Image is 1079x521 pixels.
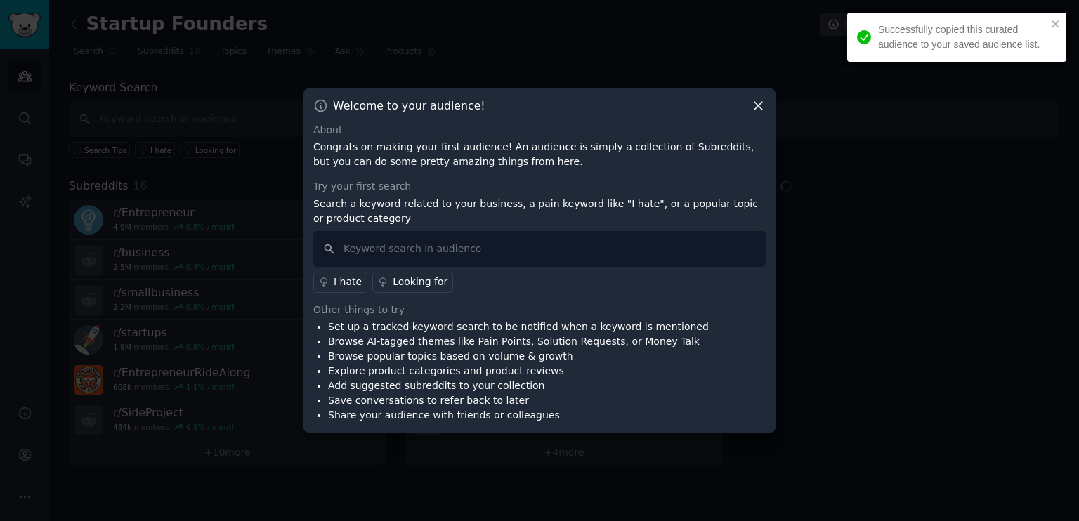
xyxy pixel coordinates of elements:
li: Browse popular topics based on volume & growth [328,349,709,364]
a: I hate [313,272,367,293]
li: Add suggested subreddits to your collection [328,378,709,393]
input: Keyword search in audience [313,231,766,267]
li: Share your audience with friends or colleagues [328,408,709,423]
div: About [313,123,766,138]
h3: Welcome to your audience! [333,98,485,113]
div: Successfully copied this curated audience to your saved audience list. [878,22,1047,52]
p: Congrats on making your first audience! An audience is simply a collection of Subreddits, but you... [313,140,766,169]
p: Search a keyword related to your business, a pain keyword like "I hate", or a popular topic or pr... [313,197,766,226]
li: Set up a tracked keyword search to be notified when a keyword is mentioned [328,319,709,334]
li: Save conversations to refer back to later [328,393,709,408]
div: Looking for [393,275,447,289]
div: I hate [334,275,362,289]
li: Browse AI-tagged themes like Pain Points, Solution Requests, or Money Talk [328,334,709,349]
div: Try your first search [313,179,766,194]
li: Explore product categories and product reviews [328,364,709,378]
button: close [1051,18,1061,29]
div: Other things to try [313,303,766,317]
a: Looking for [372,272,453,293]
